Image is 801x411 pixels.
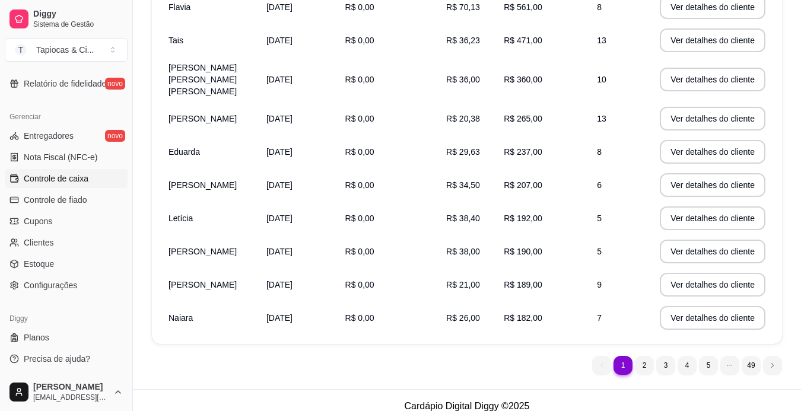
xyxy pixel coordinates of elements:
[504,214,542,223] span: R$ 192,00
[660,306,765,330] button: Ver detalhes do cliente
[504,180,542,190] span: R$ 207,00
[5,190,128,209] a: Controle de fiado
[446,147,480,157] span: R$ 29,63
[660,107,765,130] button: Ver detalhes do cliente
[5,276,128,295] a: Configurações
[345,147,374,157] span: R$ 0,00
[5,5,128,33] a: DiggySistema de Gestão
[33,20,123,29] span: Sistema de Gestão
[597,280,602,289] span: 9
[266,313,293,323] span: [DATE]
[169,247,237,256] span: [PERSON_NAME]
[597,247,602,256] span: 5
[345,75,374,84] span: R$ 0,00
[720,356,739,375] li: dots element
[446,114,480,123] span: R$ 20,38
[36,44,94,56] div: Tapiocas & Ci ...
[504,247,542,256] span: R$ 190,00
[597,2,602,12] span: 8
[266,36,293,45] span: [DATE]
[5,349,128,368] a: Precisa de ajuda?
[614,356,632,375] li: pagination item 1 active
[5,169,128,188] a: Controle de caixa
[33,393,109,402] span: [EMAIL_ADDRESS][DOMAIN_NAME]
[266,2,293,12] span: [DATE]
[345,313,374,323] span: R$ 0,00
[763,356,782,375] li: next page button
[266,214,293,223] span: [DATE]
[266,180,293,190] span: [DATE]
[504,313,542,323] span: R$ 182,00
[586,350,788,381] nav: pagination navigation
[742,356,761,375] li: pagination item 49
[5,309,128,328] div: Diggy
[266,114,293,123] span: [DATE]
[504,280,542,289] span: R$ 189,00
[24,130,74,142] span: Entregadores
[345,114,374,123] span: R$ 0,00
[24,353,90,365] span: Precisa de ajuda?
[446,280,480,289] span: R$ 21,00
[660,273,765,297] button: Ver detalhes do cliente
[5,212,128,231] a: Cupons
[656,356,675,375] li: pagination item 3
[660,140,765,164] button: Ver detalhes do cliente
[446,247,480,256] span: R$ 38,00
[169,147,200,157] span: Eduarda
[597,313,602,323] span: 7
[660,206,765,230] button: Ver detalhes do cliente
[24,78,106,90] span: Relatório de fidelidade
[5,38,128,62] button: Select a team
[345,2,374,12] span: R$ 0,00
[24,332,49,343] span: Planos
[345,180,374,190] span: R$ 0,00
[33,382,109,393] span: [PERSON_NAME]
[446,180,480,190] span: R$ 34,50
[169,63,237,96] span: [PERSON_NAME] [PERSON_NAME] [PERSON_NAME]
[169,214,193,223] span: Letícia
[345,247,374,256] span: R$ 0,00
[660,68,765,91] button: Ver detalhes do cliente
[699,356,718,375] li: pagination item 5
[15,44,27,56] span: T
[24,279,77,291] span: Configurações
[169,36,183,45] span: Tais
[24,151,97,163] span: Nota Fiscal (NFC-e)
[678,356,697,375] li: pagination item 4
[169,114,237,123] span: [PERSON_NAME]
[660,173,765,197] button: Ver detalhes do cliente
[504,147,542,157] span: R$ 237,00
[345,280,374,289] span: R$ 0,00
[5,126,128,145] a: Entregadoresnovo
[635,356,654,375] li: pagination item 2
[169,280,237,289] span: [PERSON_NAME]
[446,36,480,45] span: R$ 36,23
[24,215,52,227] span: Cupons
[597,180,602,190] span: 6
[266,147,293,157] span: [DATE]
[5,254,128,273] a: Estoque
[5,378,128,406] button: [PERSON_NAME][EMAIL_ADDRESS][DOMAIN_NAME]
[446,75,480,84] span: R$ 36,00
[446,313,480,323] span: R$ 26,00
[345,36,374,45] span: R$ 0,00
[169,180,237,190] span: [PERSON_NAME]
[660,28,765,52] button: Ver detalhes do cliente
[5,74,128,93] a: Relatório de fidelidadenovo
[5,328,128,347] a: Planos
[597,214,602,223] span: 5
[504,75,542,84] span: R$ 360,00
[660,240,765,263] button: Ver detalhes do cliente
[504,2,542,12] span: R$ 561,00
[24,258,54,270] span: Estoque
[446,2,480,12] span: R$ 70,13
[597,114,606,123] span: 13
[504,114,542,123] span: R$ 265,00
[169,2,190,12] span: Flavia
[597,36,606,45] span: 13
[24,194,87,206] span: Controle de fiado
[5,107,128,126] div: Gerenciar
[24,173,88,184] span: Controle de caixa
[266,247,293,256] span: [DATE]
[5,233,128,252] a: Clientes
